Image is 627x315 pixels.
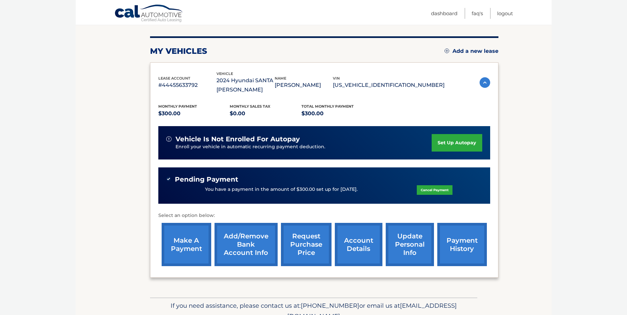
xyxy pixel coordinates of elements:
span: Total Monthly Payment [301,104,354,109]
img: add.svg [445,49,449,53]
p: $0.00 [230,109,301,118]
a: account details [335,223,382,266]
span: name [275,76,286,81]
a: Add a new lease [445,48,498,54]
p: $300.00 [301,109,373,118]
a: Add/Remove bank account info [215,223,278,266]
span: [PHONE_NUMBER] [301,302,359,309]
a: Cal Automotive [114,4,184,23]
p: [US_VEHICLE_IDENTIFICATION_NUMBER] [333,81,445,90]
p: 2024 Hyundai SANTA [PERSON_NAME] [216,76,275,94]
a: Dashboard [431,8,457,19]
a: Cancel Payment [417,185,452,195]
p: $300.00 [158,109,230,118]
p: #44455633792 [158,81,216,90]
p: Select an option below: [158,212,490,220]
a: make a payment [162,223,211,266]
a: Logout [497,8,513,19]
img: check-green.svg [166,177,171,181]
span: vehicle is not enrolled for autopay [176,135,300,143]
span: vehicle [216,71,233,76]
p: [PERSON_NAME] [275,81,333,90]
p: Enroll your vehicle in automatic recurring payment deduction. [176,143,432,151]
p: You have a payment in the amount of $300.00 set up for [DATE]. [205,186,358,193]
img: alert-white.svg [166,136,172,142]
a: FAQ's [472,8,483,19]
a: request purchase price [281,223,332,266]
span: Pending Payment [175,175,238,184]
a: payment history [437,223,487,266]
h2: my vehicles [150,46,207,56]
span: Monthly Payment [158,104,197,109]
a: update personal info [386,223,434,266]
span: lease account [158,76,190,81]
span: Monthly sales Tax [230,104,270,109]
img: accordion-active.svg [480,77,490,88]
span: vin [333,76,340,81]
a: set up autopay [432,134,482,152]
